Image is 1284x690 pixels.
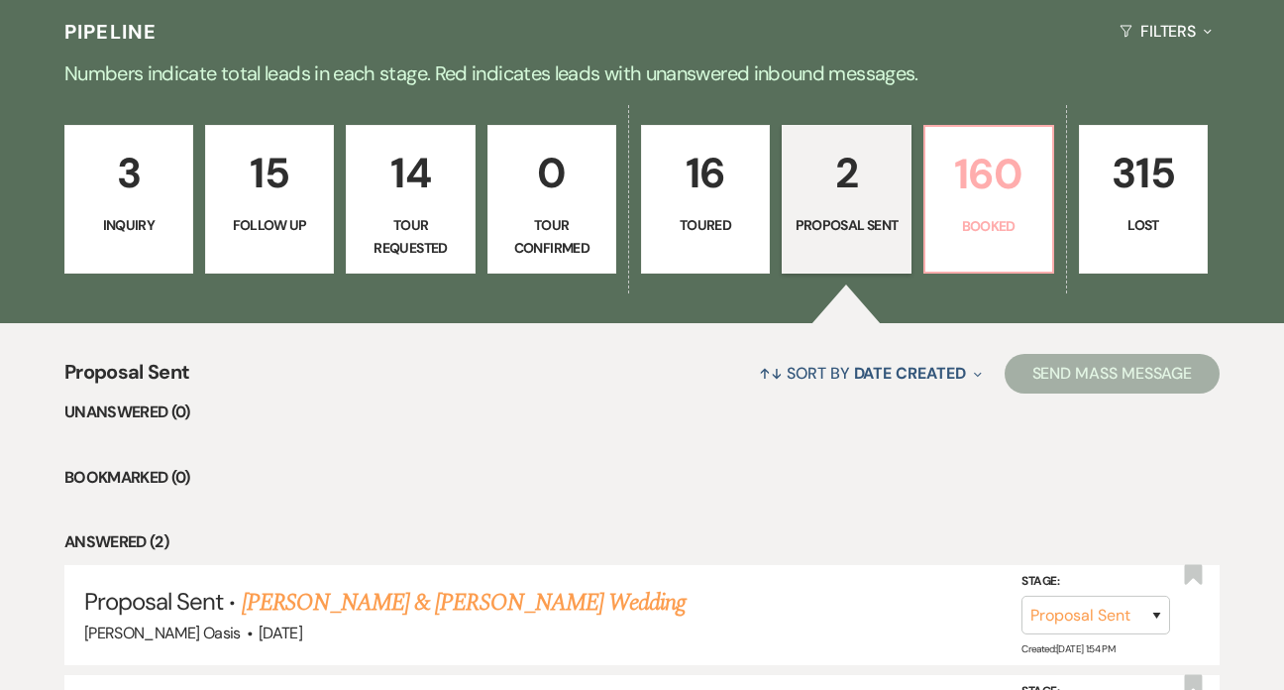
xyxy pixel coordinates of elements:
[854,363,966,384] span: Date Created
[500,214,603,259] p: Tour Confirmed
[654,140,757,206] p: 16
[1092,214,1195,236] p: Lost
[64,125,193,274] a: 3Inquiry
[500,140,603,206] p: 0
[1112,5,1220,57] button: Filters
[1092,140,1195,206] p: 315
[937,215,1040,237] p: Booked
[641,125,770,274] a: 16Toured
[1021,571,1170,593] label: Stage:
[654,214,757,236] p: Toured
[84,586,224,617] span: Proposal Sent
[242,585,686,621] a: [PERSON_NAME] & [PERSON_NAME] Wedding
[218,214,321,236] p: Follow Up
[795,214,898,236] p: Proposal Sent
[346,125,475,274] a: 14Tour Requested
[751,347,989,400] button: Sort By Date Created
[64,18,158,46] h3: Pipeline
[359,140,462,206] p: 14
[64,465,1220,491] li: Bookmarked (0)
[795,140,898,206] p: 2
[64,529,1220,555] li: Answered (2)
[77,214,180,236] p: Inquiry
[923,125,1054,274] a: 160Booked
[77,140,180,206] p: 3
[1079,125,1208,274] a: 315Lost
[84,623,241,643] span: [PERSON_NAME] Oasis
[1005,354,1221,394] button: Send Mass Message
[1021,642,1115,655] span: Created: [DATE] 1:54 PM
[782,125,910,274] a: 2Proposal Sent
[359,214,462,259] p: Tour Requested
[205,125,334,274] a: 15Follow Up
[64,357,190,400] span: Proposal Sent
[937,141,1040,207] p: 160
[487,125,616,274] a: 0Tour Confirmed
[64,400,1220,425] li: Unanswered (0)
[218,140,321,206] p: 15
[259,623,302,643] span: [DATE]
[759,363,783,384] span: ↑↓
